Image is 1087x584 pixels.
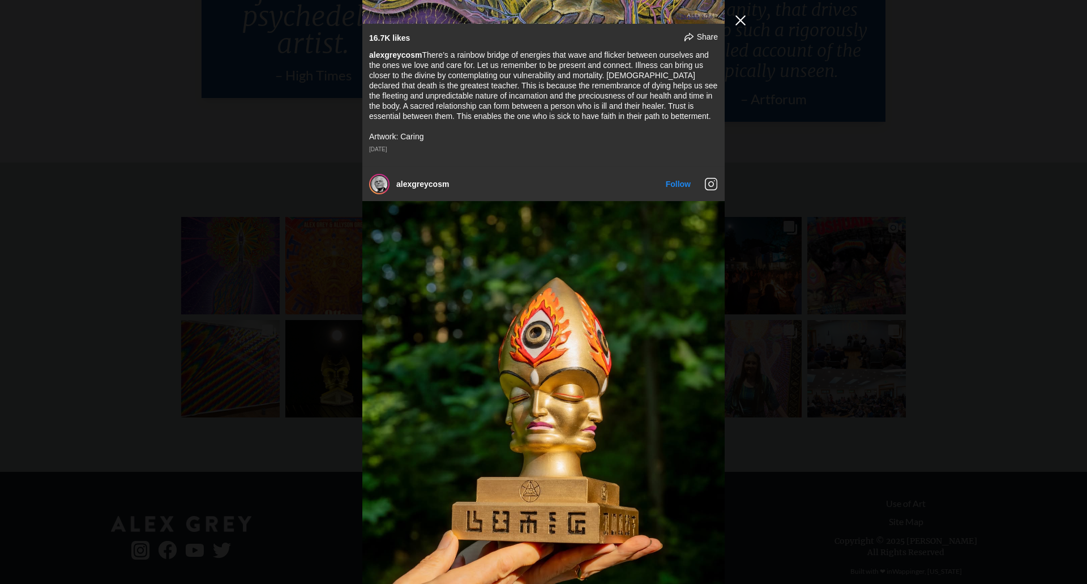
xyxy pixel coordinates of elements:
div: 16.7K likes [369,33,410,43]
a: Follow [666,180,691,189]
img: alexgreycosm [371,176,387,192]
div: [DATE] [369,146,718,153]
button: Close Instagram Feed Popup [731,11,750,29]
div: There’s a rainbow bridge of energies that wave and flicker between ourselves and the ones we love... [369,50,718,142]
a: alexgreycosm [396,180,449,189]
a: alexgreycosm [369,50,422,59]
span: Share [697,32,718,42]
